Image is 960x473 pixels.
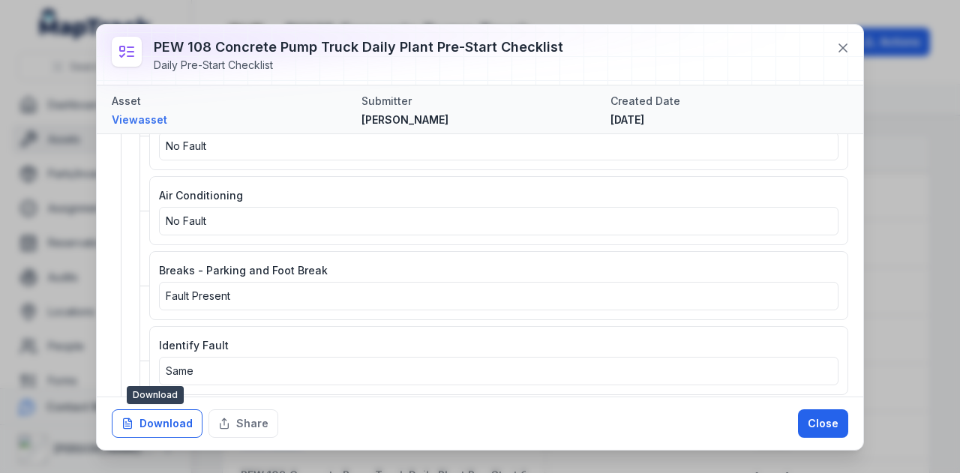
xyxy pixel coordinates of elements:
span: Fault Present [166,289,230,302]
span: [PERSON_NAME] [361,113,448,126]
span: Air Conditioning [159,189,243,202]
span: Identify Fault [159,339,229,352]
h3: PEW 108 Concrete Pump Truck Daily Plant Pre-Start Checklist [154,37,563,58]
button: Share [208,409,278,438]
span: Same [166,364,193,377]
span: Breaks - Parking and Foot Break [159,264,328,277]
time: 17/09/2025, 8:32:48 am [610,113,644,126]
span: No Fault [166,214,206,227]
span: Submitter [361,94,412,107]
a: Viewasset [112,112,349,127]
span: [DATE] [610,113,644,126]
span: Created Date [610,94,680,107]
div: Daily Pre-Start Checklist [154,58,563,73]
button: Download [112,409,202,438]
span: No Fault [166,139,206,152]
span: Download [127,386,184,404]
button: Close [798,409,848,438]
span: Asset [112,94,141,107]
